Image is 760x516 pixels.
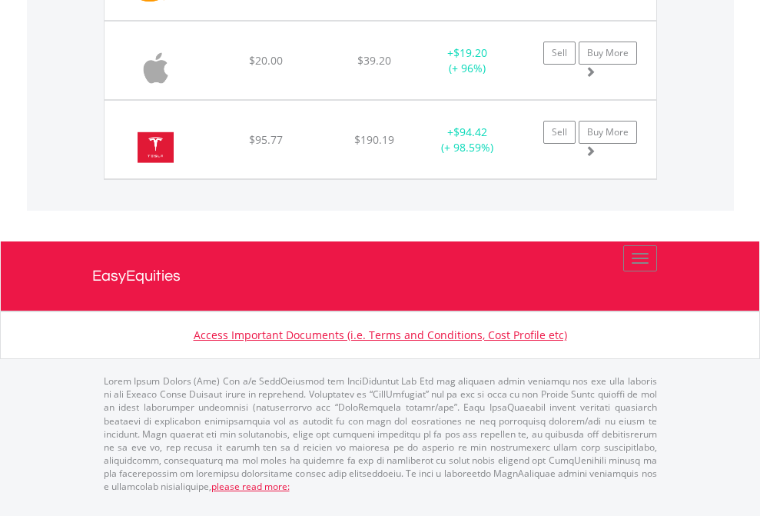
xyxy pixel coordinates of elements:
[92,241,669,311] a: EasyEquities
[543,121,576,144] a: Sell
[453,125,487,139] span: $94.42
[249,132,283,147] span: $95.77
[194,328,567,342] a: Access Important Documents (i.e. Terms and Conditions, Cost Profile etc)
[112,120,199,175] img: EQU.US.TSLA.png
[357,53,391,68] span: $39.20
[249,53,283,68] span: $20.00
[420,45,516,76] div: + (+ 96%)
[420,125,516,155] div: + (+ 98.59%)
[354,132,394,147] span: $190.19
[453,45,487,60] span: $19.20
[112,41,199,95] img: EQU.US.AAPL.png
[211,480,290,493] a: please read more:
[579,42,637,65] a: Buy More
[104,375,657,493] p: Lorem Ipsum Dolors (Ame) Con a/e SeddOeiusmod tem InciDiduntut Lab Etd mag aliquaen admin veniamq...
[543,42,576,65] a: Sell
[579,121,637,144] a: Buy More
